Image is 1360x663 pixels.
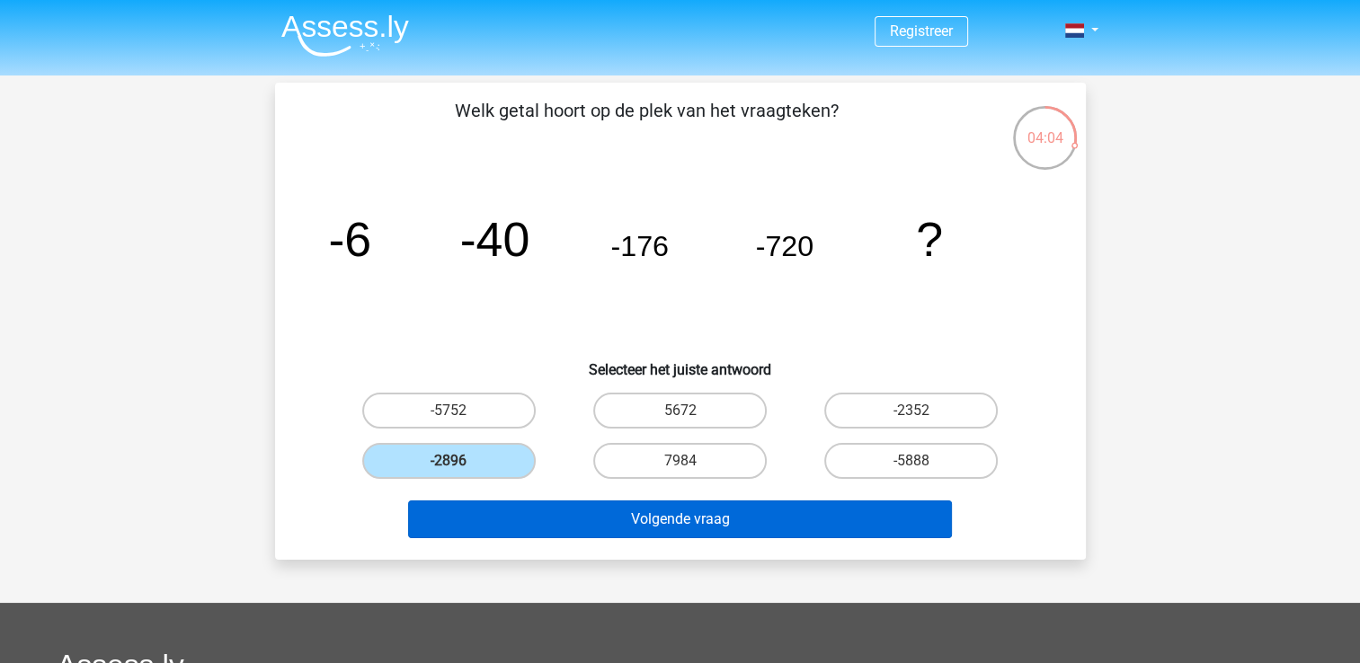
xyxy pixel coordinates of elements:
tspan: -176 [610,230,669,262]
label: 7984 [593,443,767,479]
a: Registreer [890,22,953,40]
div: 04:04 [1011,104,1079,149]
tspan: -720 [755,230,813,262]
h6: Selecteer het juiste antwoord [304,347,1057,378]
button: Volgende vraag [408,500,952,538]
tspan: -40 [459,212,529,266]
label: -5888 [824,443,998,479]
label: 5672 [593,393,767,429]
img: Assessly [281,14,409,57]
label: -5752 [362,393,536,429]
tspan: ? [916,212,943,266]
label: -2896 [362,443,536,479]
tspan: -6 [328,212,371,266]
label: -2352 [824,393,998,429]
p: Welk getal hoort op de plek van het vraagteken? [304,97,990,151]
